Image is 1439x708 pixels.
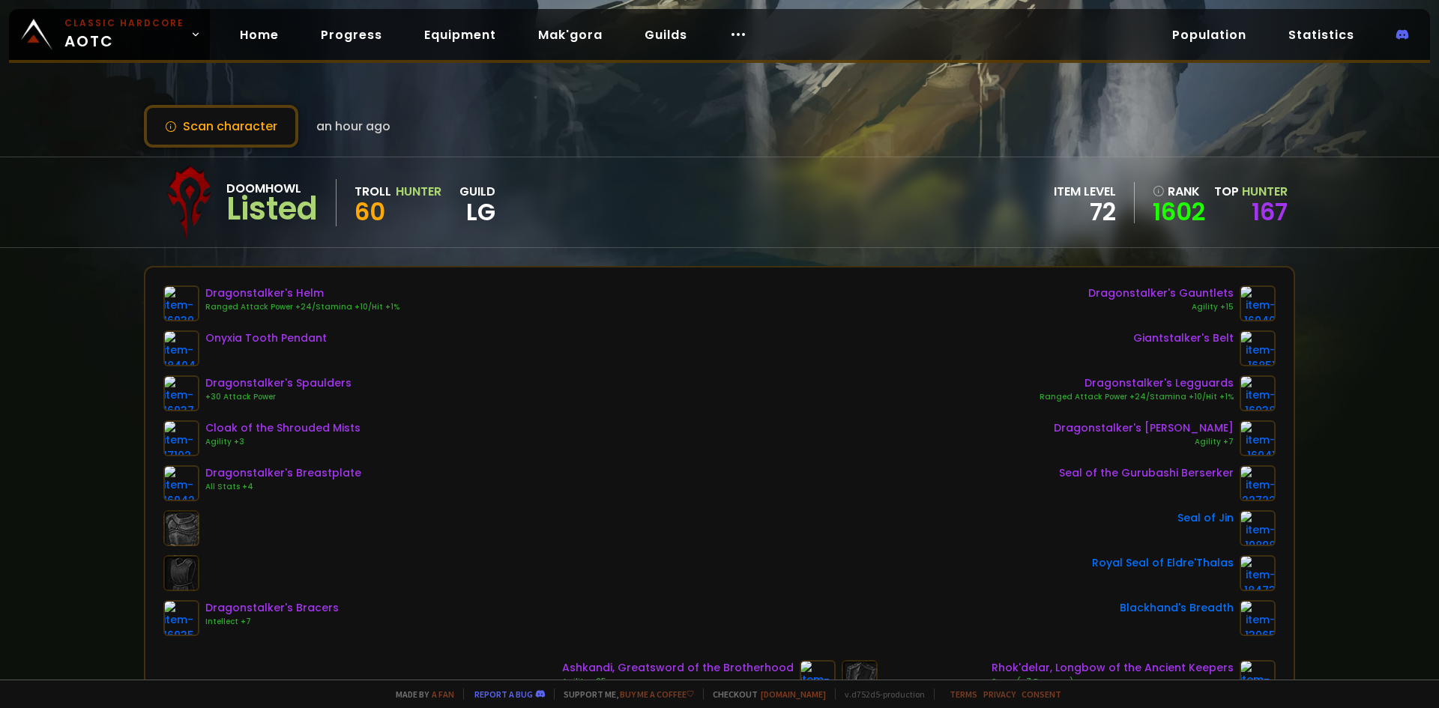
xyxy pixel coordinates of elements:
span: 60 [355,195,385,229]
a: Report a bug [474,689,533,700]
div: Dragonstalker's Legguards [1040,375,1234,391]
img: item-18404 [163,330,199,366]
div: Cloak of the Shrouded Mists [205,420,360,436]
div: Dragonstalker's Breastplate [205,465,361,481]
a: Progress [309,19,394,50]
div: Agility +7 [1054,436,1234,448]
div: Ranged Attack Power +24/Stamina +10/Hit +1% [1040,391,1234,403]
span: Hunter [1242,183,1288,200]
a: Statistics [1276,19,1366,50]
a: Buy me a coffee [620,689,694,700]
a: Consent [1022,689,1061,700]
img: item-13965 [1240,600,1276,636]
div: Seal of Jin [1177,510,1234,526]
div: Dragonstalker's Gauntlets [1088,285,1234,301]
div: Dragonstalker's Spaulders [205,375,352,391]
button: Scan character [144,105,298,148]
img: item-16942 [163,465,199,501]
a: [DOMAIN_NAME] [761,689,826,700]
a: Population [1160,19,1258,50]
div: item level [1054,182,1116,201]
span: v. d752d5 - production [835,689,925,700]
div: Dragonstalker's Bracers [205,600,339,616]
a: Privacy [983,689,1016,700]
div: 72 [1054,201,1116,223]
span: Checkout [703,689,826,700]
a: Terms [950,689,977,700]
a: Classic HardcoreAOTC [9,9,210,60]
a: 1602 [1153,201,1205,223]
div: Ranged Attack Power +24/Stamina +10/Hit +1% [205,301,399,313]
div: Listed [226,198,318,220]
a: 167 [1252,195,1288,229]
span: an hour ago [316,117,390,136]
div: Troll [355,182,391,201]
img: item-19898 [1240,510,1276,546]
div: rank [1153,182,1205,201]
div: Ashkandi, Greatsword of the Brotherhood [562,660,794,676]
div: Royal Seal of Eldre'Thalas [1092,555,1234,571]
a: Mak'gora [526,19,615,50]
div: Blackhand's Breadth [1120,600,1234,616]
a: Equipment [412,19,508,50]
div: Giantstalker's Belt [1133,330,1234,346]
div: Doomhowl [226,179,318,198]
div: Intellect +7 [205,616,339,628]
span: Made by [387,689,454,700]
img: item-16938 [1240,375,1276,411]
span: LG [459,201,495,223]
div: Dragonstalker's [PERSON_NAME] [1054,420,1234,436]
img: item-19364 [800,660,836,696]
a: Guilds [633,19,699,50]
img: item-16941 [1240,420,1276,456]
div: Agility +3 [205,436,360,448]
img: item-22722 [1240,465,1276,501]
img: item-18713 [1240,660,1276,696]
div: +30 Attack Power [205,391,352,403]
img: item-16851 [1240,330,1276,366]
div: Hunter [396,182,441,201]
div: Agility +15 [1088,301,1234,313]
img: item-16937 [163,375,199,411]
div: guild [459,182,495,223]
a: a fan [432,689,454,700]
img: item-16939 [163,285,199,321]
a: Home [228,19,291,50]
img: item-18473 [1240,555,1276,591]
img: item-16940 [1240,285,1276,321]
div: All Stats +4 [205,481,361,493]
img: item-16935 [163,600,199,636]
div: Top [1214,182,1288,201]
div: Rhok'delar, Longbow of the Ancient Keepers [992,660,1234,676]
div: Dragonstalker's Helm [205,285,399,301]
span: AOTC [64,16,184,52]
img: item-17102 [163,420,199,456]
div: Agility +25 [562,676,794,688]
span: Support me, [554,689,694,700]
div: Scope (+7 Damage) [992,676,1234,688]
div: Onyxia Tooth Pendant [205,330,327,346]
small: Classic Hardcore [64,16,184,30]
div: Seal of the Gurubashi Berserker [1059,465,1234,481]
